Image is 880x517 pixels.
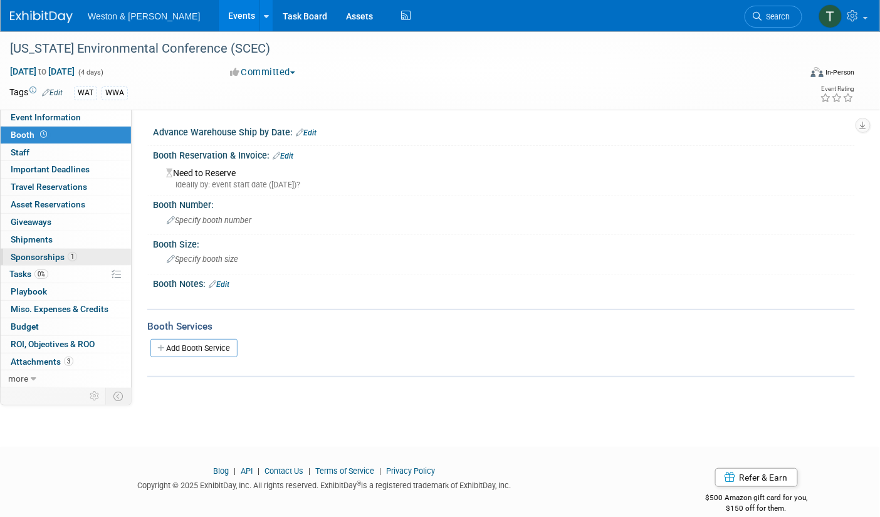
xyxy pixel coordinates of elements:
[209,280,229,289] a: Edit
[11,130,50,140] span: Booth
[8,373,28,384] span: more
[1,144,131,161] a: Staff
[1,283,131,300] a: Playbook
[68,252,77,261] span: 1
[231,466,239,476] span: |
[11,147,29,157] span: Staff
[811,67,824,77] img: Format-Inperson.png
[10,11,73,23] img: ExhibitDay
[1,127,131,144] a: Booth
[1,179,131,196] a: Travel Reservations
[166,179,846,191] div: Ideally by: event start date ([DATE])?
[305,466,313,476] span: |
[11,182,87,192] span: Travel Reservations
[273,152,293,160] a: Edit
[9,86,63,100] td: Tags
[150,339,238,357] a: Add Booth Service
[102,86,128,100] div: WWA
[11,339,95,349] span: ROI, Objectives & ROO
[38,130,50,139] span: Booth not reserved yet
[819,4,842,28] img: Tiffanie Knobloch
[315,466,374,476] a: Terms of Service
[1,249,131,266] a: Sponsorships1
[147,320,855,333] div: Booth Services
[657,484,855,513] div: $500 Amazon gift card for you,
[9,269,48,279] span: Tasks
[153,146,855,162] div: Booth Reservation & Invoice:
[1,318,131,335] a: Budget
[296,128,317,137] a: Edit
[153,123,855,139] div: Advance Warehouse Ship by Date:
[762,12,790,21] span: Search
[386,466,435,476] a: Privacy Policy
[1,196,131,213] a: Asset Reservations
[11,234,53,244] span: Shipments
[11,286,47,296] span: Playbook
[11,164,90,174] span: Important Deadlines
[11,321,39,332] span: Budget
[657,503,855,514] div: $150 off for them.
[11,252,77,262] span: Sponsorships
[9,477,639,491] div: Copyright © 2025 ExhibitDay, Inc. All rights reserved. ExhibitDay is a registered trademark of Ex...
[1,161,131,178] a: Important Deadlines
[1,353,131,370] a: Attachments3
[11,112,81,122] span: Event Information
[357,480,361,487] sup: ®
[9,66,75,77] span: [DATE] [DATE]
[213,466,229,476] a: Blog
[265,466,303,476] a: Contact Us
[226,66,300,79] button: Committed
[153,196,855,211] div: Booth Number:
[11,304,108,314] span: Misc. Expenses & Credits
[74,86,97,100] div: WAT
[1,336,131,353] a: ROI, Objectives & ROO
[88,11,200,21] span: Weston & [PERSON_NAME]
[1,370,131,387] a: more
[1,231,131,248] a: Shipments
[36,66,48,76] span: to
[34,269,48,279] span: 0%
[1,266,131,283] a: Tasks0%
[77,68,103,76] span: (4 days)
[745,6,802,28] a: Search
[11,217,51,227] span: Giveaways
[11,357,73,367] span: Attachments
[715,468,798,487] a: Refer & Earn
[254,466,263,476] span: |
[162,164,846,191] div: Need to Reserve
[825,68,855,77] div: In-Person
[1,109,131,126] a: Event Information
[42,88,63,97] a: Edit
[153,274,855,291] div: Booth Notes:
[376,466,384,476] span: |
[1,214,131,231] a: Giveaways
[11,199,85,209] span: Asset Reservations
[64,357,73,366] span: 3
[1,301,131,318] a: Misc. Expenses & Credits
[241,466,253,476] a: API
[6,38,783,60] div: [US_STATE] Environmental Conference (SCEC)
[820,86,854,92] div: Event Rating
[167,216,251,225] span: Specify booth number
[167,254,238,264] span: Specify booth size
[84,388,106,404] td: Personalize Event Tab Strip
[153,235,855,251] div: Booth Size:
[106,388,132,404] td: Toggle Event Tabs
[730,65,855,84] div: Event Format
